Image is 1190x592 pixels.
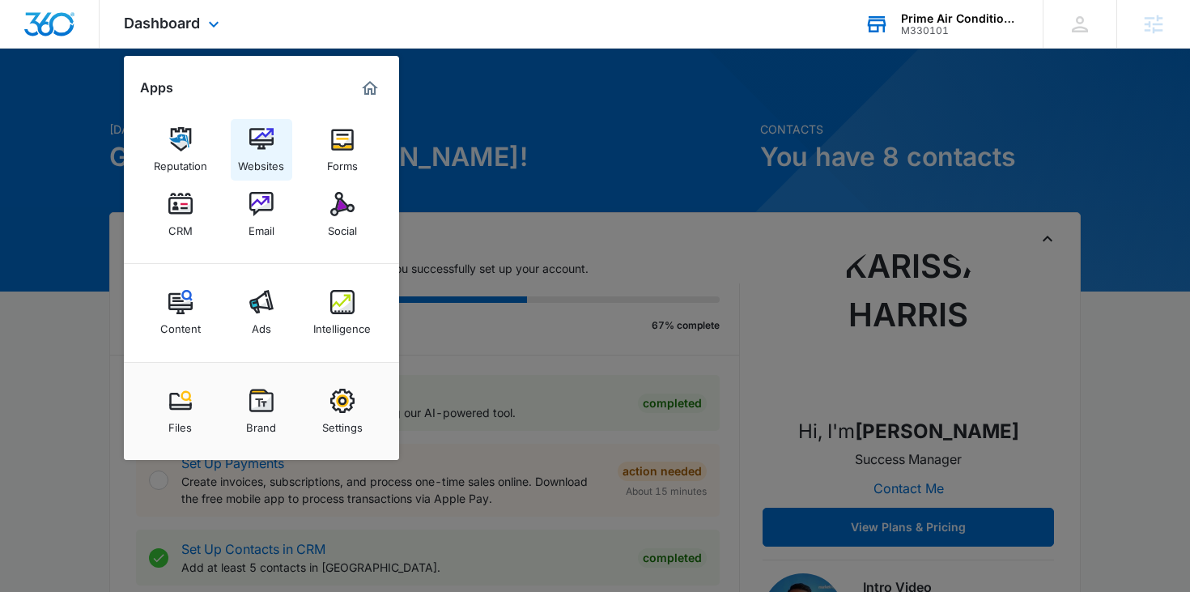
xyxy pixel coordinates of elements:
[231,184,292,245] a: Email
[154,151,207,172] div: Reputation
[327,151,358,172] div: Forms
[246,413,276,434] div: Brand
[150,282,211,343] a: Content
[249,216,274,237] div: Email
[168,413,192,434] div: Files
[328,216,357,237] div: Social
[312,184,373,245] a: Social
[150,119,211,181] a: Reputation
[168,216,193,237] div: CRM
[231,119,292,181] a: Websites
[313,314,371,335] div: Intelligence
[140,80,173,96] h2: Apps
[160,314,201,335] div: Content
[312,119,373,181] a: Forms
[312,282,373,343] a: Intelligence
[231,381,292,442] a: Brand
[150,184,211,245] a: CRM
[322,413,363,434] div: Settings
[252,314,271,335] div: Ads
[357,75,383,101] a: Marketing 360® Dashboard
[124,15,200,32] span: Dashboard
[150,381,211,442] a: Files
[231,282,292,343] a: Ads
[901,25,1019,36] div: account id
[238,151,284,172] div: Websites
[901,12,1019,25] div: account name
[312,381,373,442] a: Settings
